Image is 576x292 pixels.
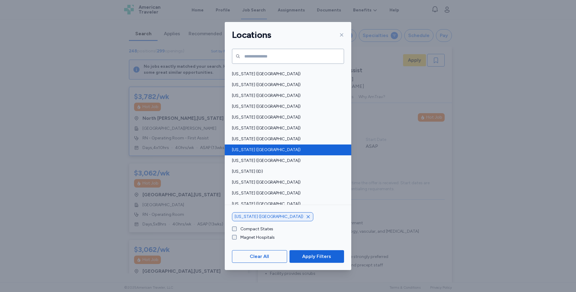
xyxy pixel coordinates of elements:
span: [US_STATE] ([GEOGRAPHIC_DATA]) [232,190,340,196]
span: [US_STATE] ([GEOGRAPHIC_DATA]) [232,158,340,164]
span: [US_STATE] ([GEOGRAPHIC_DATA]) [232,71,340,77]
span: [US_STATE] ([GEOGRAPHIC_DATA]) [232,136,340,142]
button: Apply Filters [290,250,344,263]
label: Compact States [237,226,273,232]
h1: Locations [232,29,271,41]
span: [US_STATE] ([GEOGRAPHIC_DATA]) [232,147,340,153]
label: Magnet Hospitals [237,235,275,241]
span: [US_STATE] ([GEOGRAPHIC_DATA]) [232,114,340,120]
span: [US_STATE] ([GEOGRAPHIC_DATA]) [232,82,340,88]
span: [US_STATE] ([GEOGRAPHIC_DATA]) [232,125,340,131]
button: Clear All [232,250,287,263]
span: Apply Filters [302,253,331,260]
span: Clear All [250,253,269,260]
span: [US_STATE] (ID) [232,169,340,175]
span: [US_STATE] ([GEOGRAPHIC_DATA]) [232,179,340,185]
span: [US_STATE] ([GEOGRAPHIC_DATA]) [235,214,303,220]
span: [US_STATE] ([GEOGRAPHIC_DATA]) [232,93,340,99]
span: [US_STATE] ([GEOGRAPHIC_DATA]) [232,201,340,207]
span: [US_STATE] ([GEOGRAPHIC_DATA]) [232,104,340,110]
